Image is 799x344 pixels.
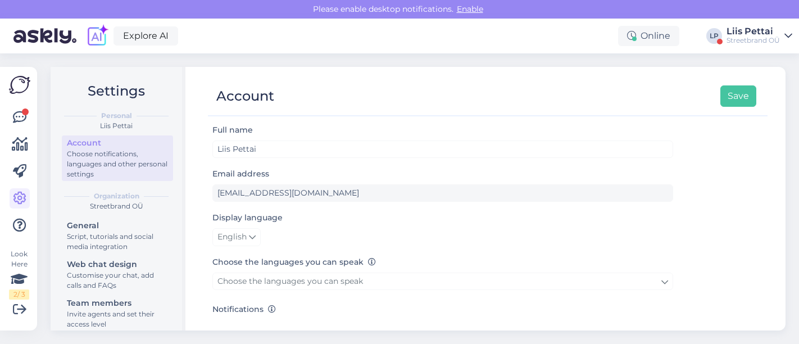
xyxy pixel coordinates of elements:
label: Display language [212,212,283,224]
div: Choose notifications, languages and other personal settings [67,149,168,179]
span: Enable [453,4,487,14]
label: Email address [212,168,269,180]
a: Web chat designCustomise your chat, add calls and FAQs [62,257,173,292]
div: Online [618,26,679,46]
label: Choose the languages you can speak [212,256,376,268]
a: Team membersInvite agents and set their access level [62,296,173,331]
input: Enter email [212,184,673,202]
img: Askly Logo [9,76,30,94]
a: AccountChoose notifications, languages and other personal settings [62,135,173,181]
a: Choose the languages you can speak [212,273,673,290]
a: Explore AI [114,26,178,46]
b: Organization [94,191,139,201]
div: Customise your chat, add calls and FAQs [67,270,168,291]
div: Account [67,137,168,149]
b: Personal [101,111,132,121]
label: Full name [212,124,253,136]
div: Streetbrand OÜ [60,201,173,211]
span: Choose the languages you can speak [217,276,363,286]
div: Team members [67,297,168,309]
div: Streetbrand OÜ [727,36,780,45]
span: English [217,231,247,243]
img: explore-ai [85,24,109,48]
label: Notifications [212,304,276,315]
a: Liis PettaiStreetbrand OÜ [727,27,792,45]
input: Enter name [212,141,673,158]
div: Account [216,85,274,107]
a: GeneralScript, tutorials and social media integration [62,218,173,254]
div: General [67,220,168,232]
div: Look Here [9,249,29,300]
div: Liis Pettai [727,27,780,36]
label: Get email when customer starts a chat [243,320,421,338]
div: LP [706,28,722,44]
div: Script, tutorials and social media integration [67,232,168,252]
button: Save [720,85,756,107]
div: 2 / 3 [9,289,29,300]
div: Web chat design [67,259,168,270]
a: English [212,228,261,246]
h2: Settings [60,80,173,102]
div: Invite agents and set their access level [67,309,168,329]
div: Liis Pettai [60,121,173,131]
